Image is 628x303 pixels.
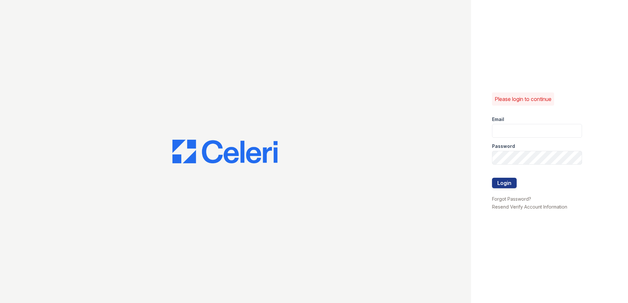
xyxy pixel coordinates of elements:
label: Password [492,143,515,150]
p: Please login to continue [495,95,551,103]
button: Login [492,178,517,188]
a: Resend Verify Account Information [492,204,567,210]
label: Email [492,116,504,123]
a: Forgot Password? [492,196,531,202]
img: CE_Logo_Blue-a8612792a0a2168367f1c8372b55b34899dd931a85d93a1a3d3e32e68fde9ad4.png [172,140,278,163]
